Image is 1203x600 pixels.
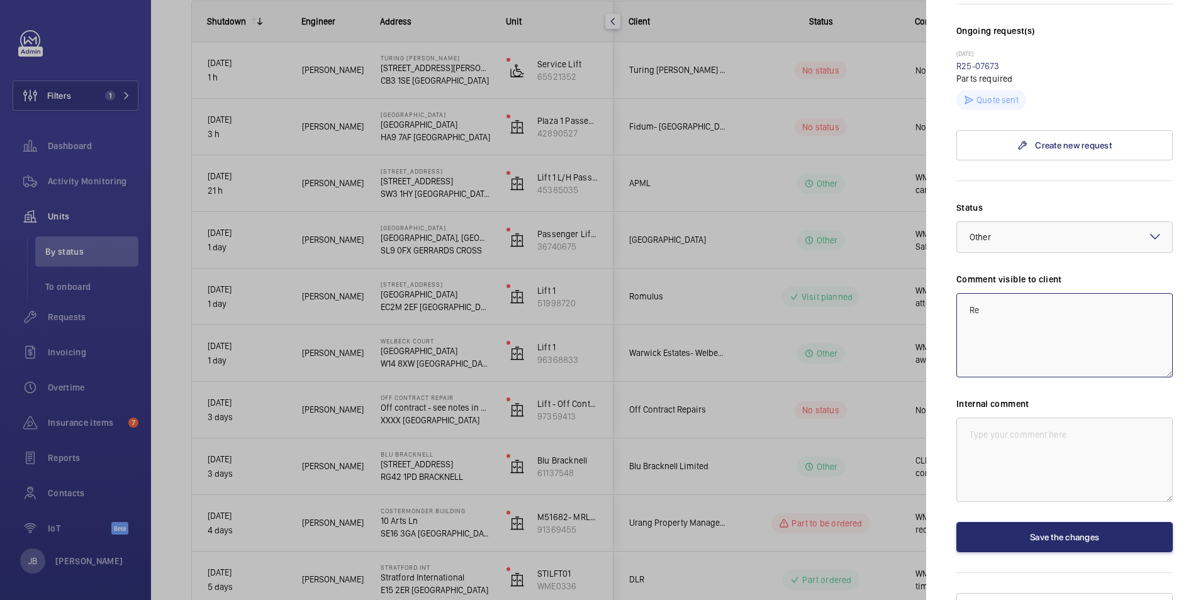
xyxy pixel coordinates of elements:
p: Parts required [956,72,1173,85]
label: Comment visible to client [956,273,1173,286]
a: Create new request [956,130,1173,160]
span: Other [970,232,991,242]
p: [DATE] [956,50,1173,60]
label: Status [956,201,1173,214]
label: Internal comment [956,397,1173,410]
a: R25-07673 [956,61,1000,71]
h3: Ongoing request(s) [956,25,1173,50]
button: Save the changes [956,522,1173,552]
p: Quote sent [976,94,1019,106]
